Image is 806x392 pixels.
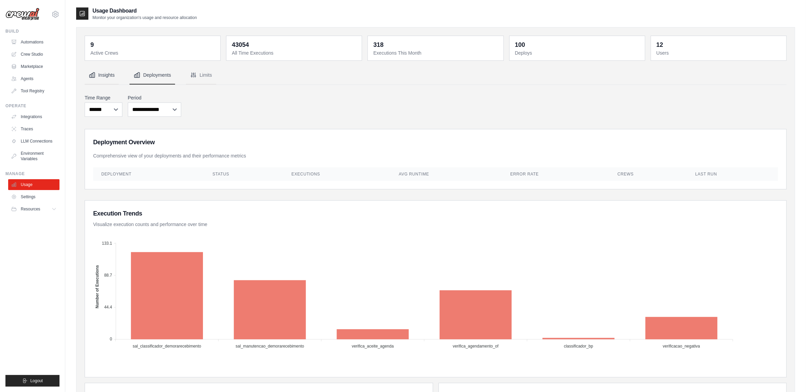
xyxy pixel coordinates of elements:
div: 318 [373,40,383,50]
a: Traces [8,124,59,134]
a: Marketplace [8,61,59,72]
th: Deployment [93,167,204,181]
div: Manage [5,171,59,176]
h3: Execution Trends [93,209,778,218]
h2: Usage Dashboard [92,7,197,15]
dt: Deploys [515,50,641,56]
tspan: sal_manutencao_demorarecebimento [236,344,304,349]
dt: All Time Executions [232,50,358,56]
tspan: verificacao_negativa [663,344,700,349]
th: Status [204,167,283,181]
img: Logo [5,8,39,21]
a: Automations [8,37,59,48]
th: Crews [609,167,687,181]
button: Limits [186,66,216,85]
h3: Deployment Overview [93,137,778,147]
div: Build [5,29,59,34]
div: 9 [90,40,94,50]
dt: Active Crews [90,50,216,56]
tspan: 133.1 [102,241,112,246]
div: 100 [515,40,525,50]
a: Tool Registry [8,86,59,96]
th: Last Run [687,167,778,181]
a: Settings [8,191,59,202]
tspan: 44.4 [104,305,112,310]
tspan: 88.7 [104,273,112,278]
label: Time Range [85,94,122,101]
tspan: classificador_bp [564,344,593,349]
th: Avg Runtime [391,167,502,181]
span: Logout [30,378,43,384]
span: Resources [21,206,40,212]
tspan: sal_classificador_demorarecebimento [133,344,201,349]
button: Logout [5,375,59,387]
dt: Users [656,50,782,56]
a: Integrations [8,111,59,122]
label: Period [128,94,181,101]
dt: Executions This Month [373,50,499,56]
tspan: verifica_aceite_agenda [352,344,394,349]
text: Number of Executions [95,265,100,309]
a: Crew Studio [8,49,59,60]
div: 12 [656,40,663,50]
a: Agents [8,73,59,84]
button: Resources [8,204,59,214]
div: 43054 [232,40,249,50]
th: Executions [283,167,391,181]
a: Usage [8,179,59,190]
a: Environment Variables [8,148,59,164]
th: Error Rate [502,167,609,181]
a: LLM Connections [8,136,59,147]
p: Comprehensive view of your deployments and their performance metrics [93,152,778,159]
div: Operate [5,103,59,109]
p: Visualize execution counts and performance over time [93,221,778,228]
p: Monitor your organization's usage and resource allocation [92,15,197,20]
button: Insights [85,66,119,85]
tspan: 0 [110,337,112,342]
nav: Tabs [85,66,787,85]
tspan: verifica_agendamento_of [453,344,499,349]
button: Deployments [130,66,175,85]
